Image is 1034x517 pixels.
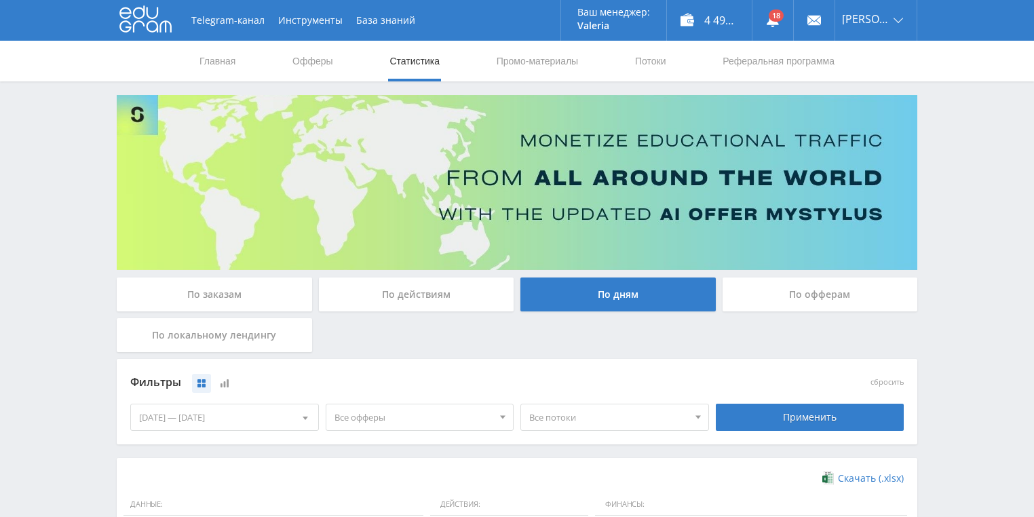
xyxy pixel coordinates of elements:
[198,41,237,81] a: Главная
[495,41,579,81] a: Промо-материалы
[870,378,904,387] button: сбросить
[117,318,312,352] div: По локальному лендингу
[117,95,917,270] img: Banner
[577,7,650,18] p: Ваш менеджер:
[388,41,441,81] a: Статистика
[130,372,709,393] div: Фильтры
[721,41,836,81] a: Реферальная программа
[634,41,668,81] a: Потоки
[723,277,918,311] div: По офферам
[430,493,588,516] span: Действия:
[520,277,716,311] div: По дням
[123,493,423,516] span: Данные:
[577,20,650,31] p: Valeria
[716,404,904,431] div: Применить
[822,472,904,485] a: Скачать (.xlsx)
[334,404,493,430] span: Все офферы
[131,404,318,430] div: [DATE] — [DATE]
[319,277,514,311] div: По действиям
[595,493,907,516] span: Финансы:
[117,277,312,311] div: По заказам
[822,471,834,484] img: xlsx
[529,404,688,430] span: Все потоки
[291,41,334,81] a: Офферы
[842,14,889,24] span: [PERSON_NAME]
[838,473,904,484] span: Скачать (.xlsx)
